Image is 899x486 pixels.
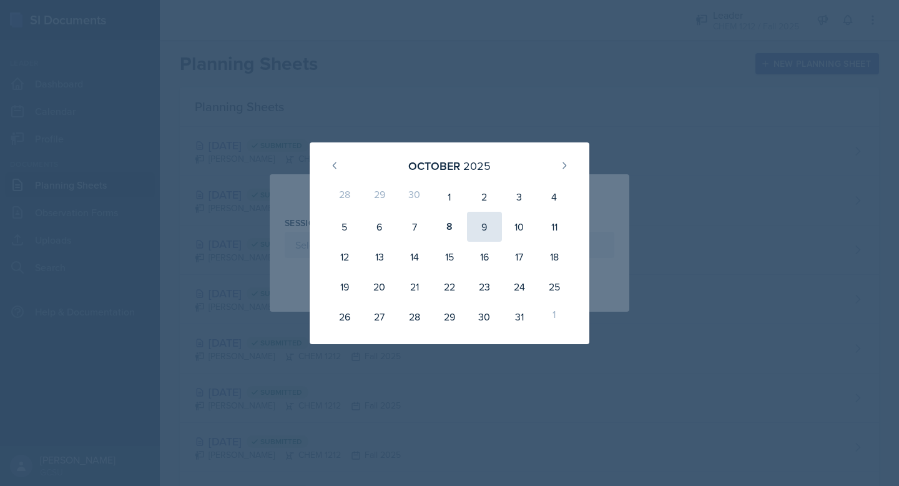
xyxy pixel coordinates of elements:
div: 22 [432,272,467,302]
div: 10 [502,212,537,242]
div: 18 [537,242,572,272]
div: 2025 [463,157,491,174]
div: 24 [502,272,537,302]
div: 30 [467,302,502,332]
div: 11 [537,212,572,242]
div: 13 [362,242,397,272]
div: 4 [537,182,572,212]
div: 7 [397,212,432,242]
div: 29 [432,302,467,332]
div: 3 [502,182,537,212]
div: 6 [362,212,397,242]
div: 29 [362,182,397,212]
div: 31 [502,302,537,332]
div: 30 [397,182,432,212]
div: 9 [467,212,502,242]
div: 19 [327,272,362,302]
div: 15 [432,242,467,272]
div: 27 [362,302,397,332]
div: 2 [467,182,502,212]
div: 20 [362,272,397,302]
div: 5 [327,212,362,242]
div: 8 [432,212,467,242]
div: 28 [397,302,432,332]
div: October [408,157,460,174]
div: 23 [467,272,502,302]
div: 28 [327,182,362,212]
div: 26 [327,302,362,332]
div: 17 [502,242,537,272]
div: 25 [537,272,572,302]
div: 16 [467,242,502,272]
div: 21 [397,272,432,302]
div: 1 [537,302,572,332]
div: 12 [327,242,362,272]
div: 1 [432,182,467,212]
div: 14 [397,242,432,272]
